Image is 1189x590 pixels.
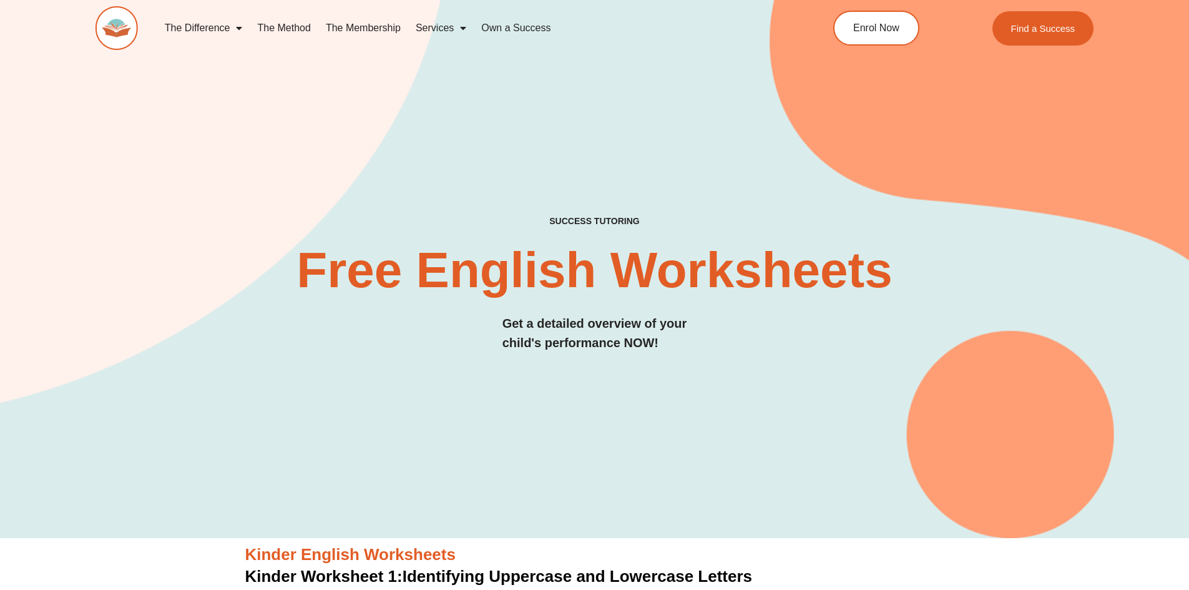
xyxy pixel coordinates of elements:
span: Enrol Now [853,23,899,33]
a: The Difference [157,14,250,42]
a: The Membership [318,14,408,42]
a: Enrol Now [833,11,919,46]
nav: Menu [157,14,776,42]
a: Find a Success [992,11,1094,46]
h2: Free English Worksheets​ [265,245,924,295]
span: Find a Success [1011,24,1075,33]
a: Services [408,14,474,42]
h3: Kinder English Worksheets [245,544,944,566]
a: Kinder Worksheet 1:Identifying Uppercase and Lowercase Letters [245,567,753,586]
a: Own a Success [474,14,558,42]
a: The Method [250,14,318,42]
span: Kinder Worksheet 1: [245,567,403,586]
h4: SUCCESS TUTORING​ [447,216,743,227]
h3: Get a detailed overview of your child's performance NOW! [502,314,687,353]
